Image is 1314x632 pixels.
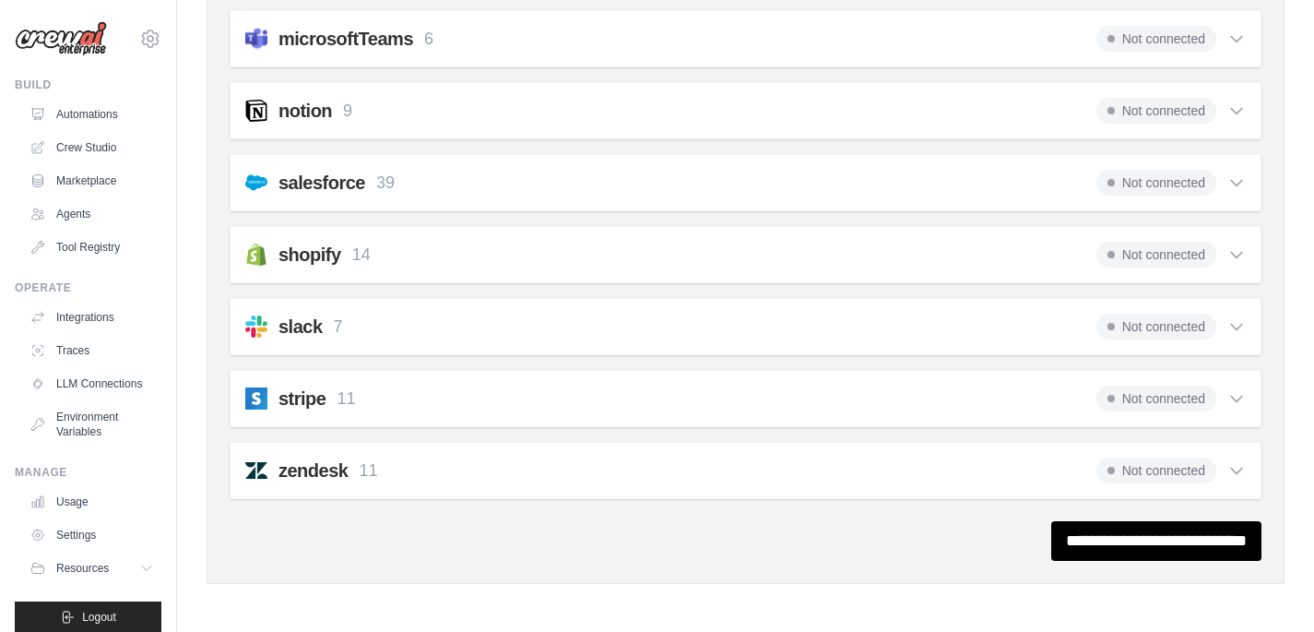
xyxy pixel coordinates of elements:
p: 6 [424,27,433,52]
span: Not connected [1096,386,1216,411]
span: Not connected [1096,98,1216,124]
p: 14 [352,243,371,268]
p: 11 [337,387,355,411]
h2: shopify [278,242,341,268]
div: Build [15,78,161,92]
h2: microsoftTeams [278,26,413,52]
div: Manage [15,465,161,480]
div: Operate [15,280,161,295]
img: Logo [15,21,107,56]
span: Resources [56,561,109,576]
p: 9 [343,99,352,124]
h2: notion [278,98,332,124]
img: slack.svg [245,316,267,338]
button: Resources [22,554,161,583]
a: Crew Studio [22,133,161,162]
a: Tool Registry [22,233,161,262]
p: 7 [334,315,343,340]
p: 11 [359,459,377,483]
img: notion.svg [245,100,267,122]
a: Agents [22,199,161,229]
a: Marketplace [22,166,161,196]
a: Automations [22,100,161,129]
h2: salesforce [278,170,365,196]
span: Not connected [1096,26,1216,52]
a: LLM Connections [22,369,161,399]
img: zendesk.svg [245,459,267,482]
h2: slack [278,314,323,340]
a: Traces [22,336,161,365]
a: Usage [22,487,161,517]
img: microsoftTeams.svg [245,28,267,50]
a: Integrations [22,303,161,332]
span: Not connected [1096,314,1216,340]
h2: zendesk [278,458,348,483]
p: 39 [376,171,395,196]
h2: stripe [278,386,326,411]
a: Settings [22,520,161,550]
a: Environment Variables [22,402,161,447]
span: Not connected [1096,458,1216,483]
span: Not connected [1096,170,1216,196]
img: shopify.svg [245,244,267,266]
span: Logout [82,610,116,625]
img: stripe.svg [245,388,267,410]
span: Not connected [1096,242,1216,268]
img: salesforce.svg [245,172,267,194]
